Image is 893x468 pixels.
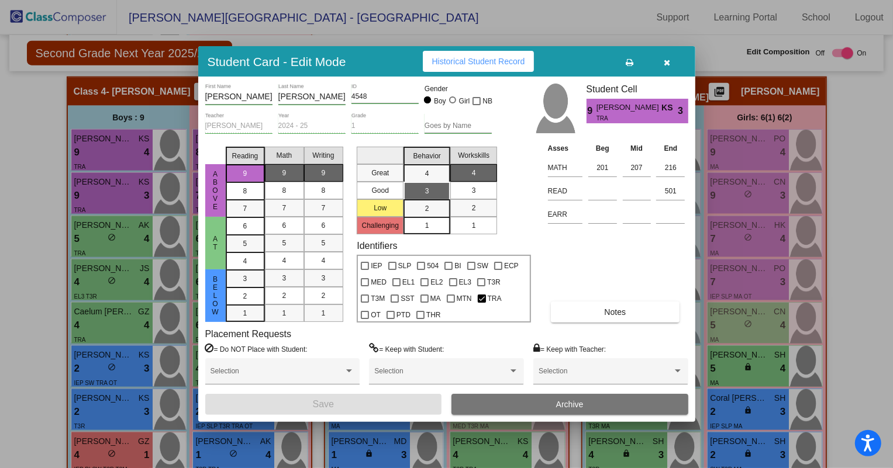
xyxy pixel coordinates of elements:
input: teacher [205,122,273,130]
span: THR [426,308,441,322]
span: 6 [243,221,247,231]
span: 9 [282,168,287,178]
span: 9 [243,168,247,179]
span: IEP [371,259,382,273]
th: Beg [585,142,620,155]
span: 7 [243,203,247,214]
span: 3 [243,273,247,284]
input: Enter ID [351,93,419,101]
label: = Keep with Teacher: [533,343,606,355]
span: 3 [678,104,688,118]
span: [PERSON_NAME] [PERSON_NAME] [597,102,661,114]
span: PTD [396,308,411,322]
mat-label: Gender [425,84,492,94]
span: 7 [282,203,287,213]
span: 1 [243,308,247,318]
span: MED [371,275,387,289]
span: 5 [282,238,287,248]
button: Historical Student Record [423,51,535,72]
span: 5 [243,238,247,249]
span: 3 [322,273,326,283]
span: 504 [427,259,439,273]
span: MTN [457,292,472,306]
span: Workskills [458,150,489,161]
span: ECP [504,259,519,273]
label: = Keep with Student: [369,343,444,355]
span: Archive [556,400,584,409]
span: 9 [587,104,597,118]
span: 8 [282,185,287,196]
span: Reading [232,151,258,161]
span: Notes [605,307,626,317]
span: 8 [322,185,326,196]
div: Boy [433,96,446,106]
span: Behavior [413,151,441,161]
input: goes by name [425,122,492,130]
span: 2 [472,203,476,213]
span: SST [401,292,414,306]
h3: Student Card - Edit Mode [208,54,346,69]
th: Mid [620,142,654,155]
input: year [278,122,346,130]
span: 3 [425,186,429,196]
span: 8 [243,186,247,196]
span: 1 [282,308,287,318]
span: Save [313,399,334,409]
span: SW [477,259,488,273]
h3: Student Cell [587,84,688,95]
span: 3 [472,185,476,196]
button: Notes [551,301,680,323]
span: At [210,235,220,251]
span: T3M [371,292,385,306]
label: Placement Requests [205,328,292,339]
span: Below [210,275,220,316]
span: KS [661,102,678,114]
span: 2 [282,290,287,301]
span: 4 [472,168,476,178]
span: 4 [243,256,247,266]
span: NB [482,94,492,108]
span: T3R [487,275,501,289]
span: Math [277,150,292,161]
input: grade [351,122,419,130]
span: Historical Student Record [432,57,525,66]
span: MA [430,292,441,306]
span: 4 [322,255,326,266]
span: Writing [312,150,334,161]
span: 7 [322,203,326,213]
span: 1 [322,308,326,318]
span: 1 [472,220,476,231]
span: 4 [282,255,287,266]
span: 3 [282,273,287,283]
span: 5 [322,238,326,248]
input: assessment [548,206,582,223]
button: Save [205,394,442,415]
div: Girl [458,96,470,106]
label: = Do NOT Place with Student: [205,343,308,355]
input: assessment [548,182,582,200]
button: Archive [451,394,688,415]
th: Asses [545,142,585,155]
span: 2 [425,203,429,214]
span: OT [371,308,381,322]
span: 6 [282,220,287,231]
span: BI [454,259,461,273]
label: Identifiers [357,240,397,251]
span: TRA [597,114,653,123]
span: 1 [425,220,429,231]
span: SLP [398,259,412,273]
span: TRA [488,292,502,306]
span: 6 [322,220,326,231]
span: 9 [322,168,326,178]
span: 4 [425,168,429,179]
span: Above [210,170,220,211]
span: 2 [243,291,247,301]
span: EL1 [402,275,415,289]
span: EL3 [459,275,471,289]
span: EL2 [430,275,443,289]
th: End [653,142,688,155]
input: assessment [548,159,582,176]
span: 2 [322,290,326,301]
